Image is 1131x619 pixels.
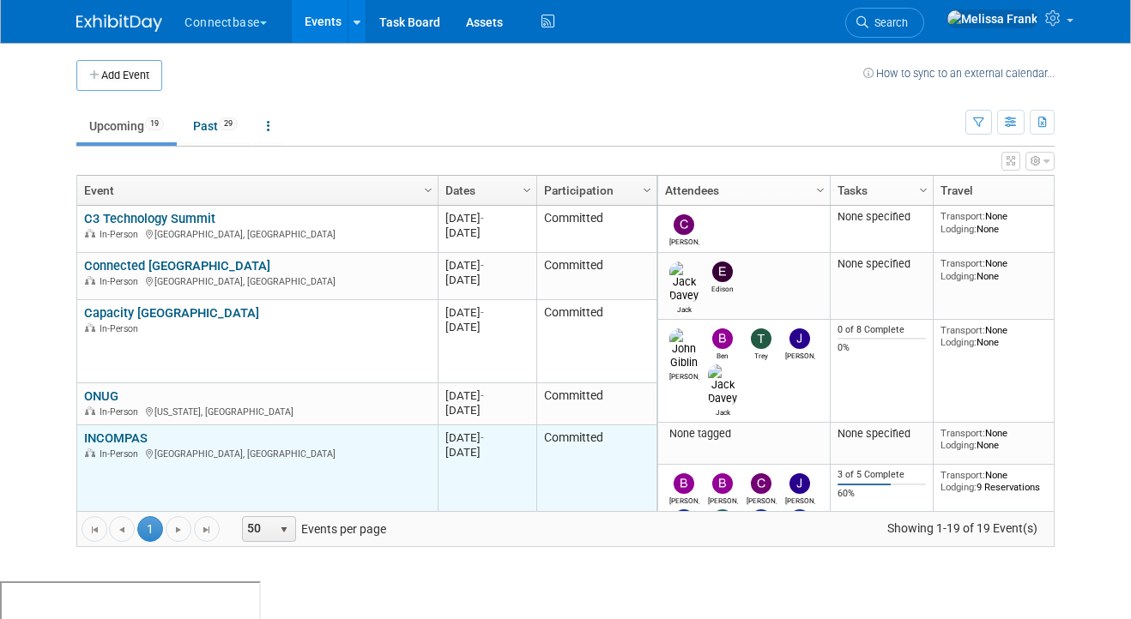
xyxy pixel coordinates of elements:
[82,516,107,542] a: Go to the first page
[481,306,484,319] span: -
[536,253,656,300] td: Committed
[536,300,656,383] td: Committed
[940,427,1064,452] div: None None
[665,176,819,205] a: Attendees
[445,320,529,334] div: [DATE]
[940,336,977,348] span: Lodging:
[445,258,529,273] div: [DATE]
[445,305,529,320] div: [DATE]
[751,328,771,349] img: Trey Willis
[85,323,95,332] img: In-Person Event
[200,523,214,537] span: Go to the last page
[669,328,699,370] img: John Giblin
[85,276,95,285] img: In-Person Event
[838,257,927,271] div: None specified
[84,404,430,418] div: [US_STATE], [GEOGRAPHIC_DATA]
[838,342,927,354] div: 0%
[445,445,529,460] div: [DATE]
[536,383,656,425] td: Committed
[712,261,733,282] img: Edison Smith-Stubbs
[940,427,985,439] span: Transport:
[747,349,777,360] div: Trey Willis
[940,270,977,282] span: Lodging:
[915,176,934,201] a: Column Settings
[84,430,148,446] a: INCOMPAS
[940,210,985,222] span: Transport:
[669,261,699,303] img: Jack Davey
[84,258,270,273] a: Connected [GEOGRAPHIC_DATA]
[520,183,534,197] span: Column Settings
[481,431,484,444] span: -
[481,389,484,402] span: -
[947,9,1038,28] img: Melissa Frank
[674,214,694,235] img: Carmine Caporelli
[115,523,129,537] span: Go to the previous page
[789,509,810,530] img: Maria Sterck
[445,403,529,418] div: [DATE]
[76,60,162,91] button: Add Event
[669,235,699,246] div: Carmine Caporelli
[84,176,426,205] a: Event
[100,448,143,460] span: In-Person
[863,67,1055,80] a: How to sync to an external calendar...
[838,176,922,205] a: Tasks
[708,494,738,505] div: Brian Duffner
[445,430,529,445] div: [DATE]
[445,388,529,403] div: [DATE]
[221,516,403,542] span: Events per page
[940,439,977,451] span: Lodging:
[100,229,143,240] span: In-Person
[868,16,908,29] span: Search
[940,257,985,269] span: Transport:
[180,110,251,142] a: Past29
[84,273,430,288] div: [GEOGRAPHIC_DATA], [GEOGRAPHIC_DATA]
[940,176,1059,205] a: Travel
[481,259,484,272] span: -
[789,328,810,349] img: James Grant
[421,183,435,197] span: Column Settings
[940,469,985,481] span: Transport:
[708,406,738,417] div: Jack Davey
[838,427,927,441] div: None specified
[544,176,645,205] a: Participation
[100,406,143,418] span: In-Person
[708,364,738,406] img: Jack Davey
[940,324,1064,349] div: None None
[88,523,101,537] span: Go to the first page
[872,516,1054,540] span: Showing 1-19 of 19 Event(s)
[243,517,272,541] span: 50
[916,183,930,197] span: Column Settings
[445,273,529,287] div: [DATE]
[640,183,654,197] span: Column Settings
[1052,176,1071,201] a: Column Settings
[674,473,694,494] img: Brian Maggiacomo
[536,206,656,253] td: Committed
[712,509,733,530] img: Roger Castillo
[137,516,163,542] span: 1
[84,211,215,226] a: C3 Technology Summit
[84,446,430,460] div: [GEOGRAPHIC_DATA], [GEOGRAPHIC_DATA]
[445,211,529,225] div: [DATE]
[845,8,924,38] a: Search
[277,523,291,537] span: select
[674,509,694,530] img: Mary Ann Rose
[100,323,143,334] span: In-Person
[712,473,733,494] img: Brian Duffner
[669,370,699,381] div: John Giblin
[85,448,95,457] img: In-Person Event
[789,473,810,494] img: John Reumann
[669,303,699,314] div: Jack Davey
[708,282,738,293] div: Edison Smith-Stubbs
[669,494,699,505] div: Brian Maggiacomo
[481,212,484,225] span: -
[109,516,135,542] a: Go to the previous page
[940,481,977,493] span: Lodging:
[84,226,430,241] div: [GEOGRAPHIC_DATA], [GEOGRAPHIC_DATA]
[940,257,1064,282] div: None None
[445,225,529,240] div: [DATE]
[812,176,831,201] a: Column Settings
[785,349,815,360] div: James Grant
[536,425,656,545] td: Committed
[84,388,118,404] a: ONUG
[838,469,927,481] div: 3 of 5 Complete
